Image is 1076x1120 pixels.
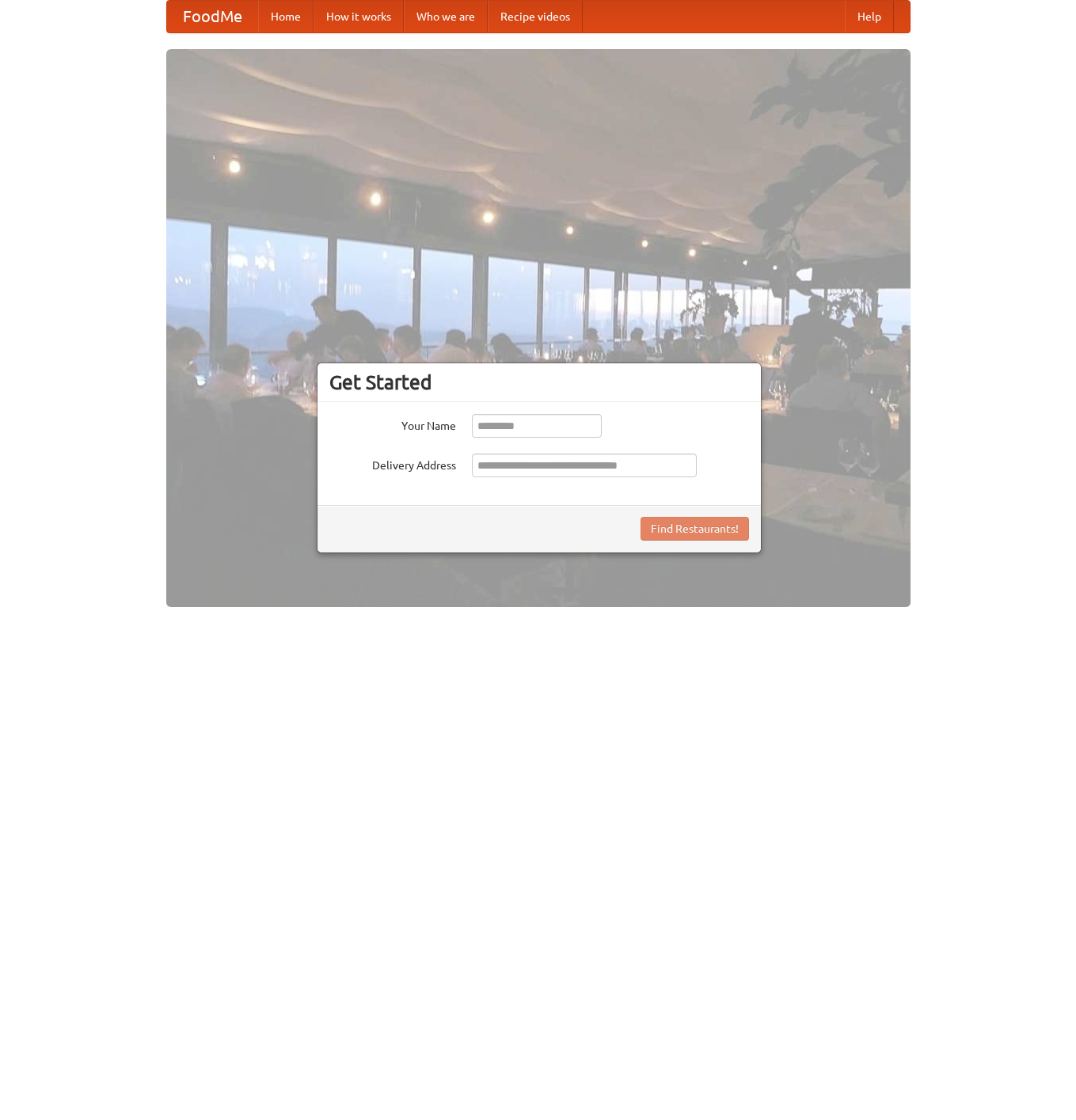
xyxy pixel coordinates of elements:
[641,517,749,541] button: Find Restaurants!
[314,1,404,32] a: How it works
[329,454,456,473] label: Delivery Address
[845,1,894,32] a: Help
[167,1,258,32] a: FoodMe
[329,414,456,434] label: Your Name
[404,1,488,32] a: Who we are
[258,1,314,32] a: Home
[488,1,583,32] a: Recipe videos
[329,370,749,394] h3: Get Started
